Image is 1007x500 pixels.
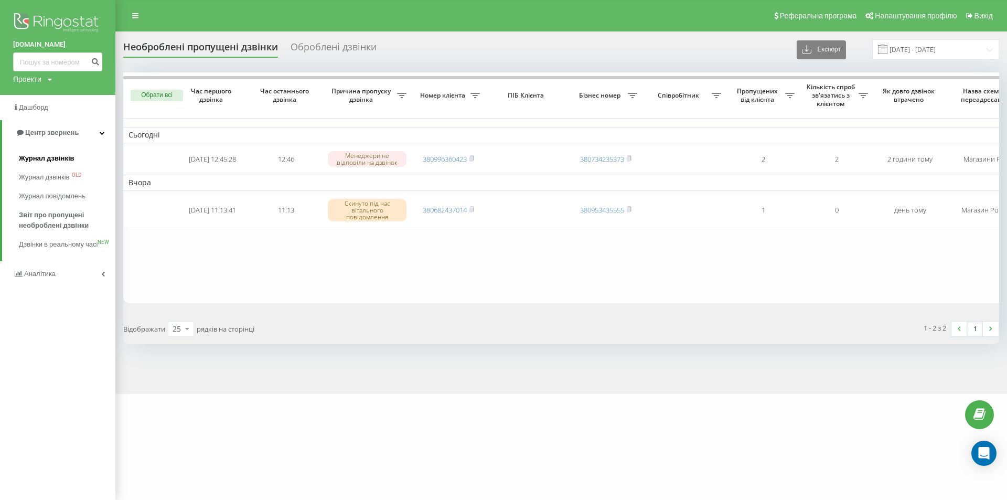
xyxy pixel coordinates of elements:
div: Менеджери не відповіли на дзвінок [328,151,406,167]
a: Журнал повідомлень [19,187,115,206]
span: Відображати [123,324,165,334]
div: Проекти [13,74,41,84]
span: Причина пропуску дзвінка [328,87,397,103]
td: 12:46 [249,145,323,173]
span: Кількість спроб зв'язатись з клієнтом [805,83,859,108]
input: Пошук за номером [13,52,102,71]
div: 1 - 2 з 2 [924,323,946,333]
span: рядків на сторінці [197,324,254,334]
span: Журнал дзвінків [19,153,74,164]
span: Номер клієнта [417,91,470,100]
a: Дзвінки в реальному часіNEW [19,235,115,254]
div: Скинуто під час вітального повідомлення [328,199,406,222]
div: Open Intercom Messenger [971,441,997,466]
a: 380953435555 [580,205,624,215]
a: 1 [967,322,983,336]
span: Журнал повідомлень [19,191,85,201]
span: Звіт про пропущені необроблені дзвінки [19,210,110,231]
a: [DOMAIN_NAME] [13,39,102,50]
td: 1 [726,193,800,228]
span: Аналiтика [24,270,56,278]
div: Оброблені дзвінки [291,41,377,58]
span: Журнал дзвінків [19,172,69,183]
span: Вихід [974,12,993,20]
img: Ringostat logo [13,10,102,37]
button: Обрати всі [131,90,183,101]
span: Бізнес номер [574,91,628,100]
a: Журнал дзвінківOLD [19,168,115,187]
span: Реферальна програма [780,12,857,20]
a: 380996360423 [423,154,467,164]
a: Центр звернень [2,120,115,145]
td: 2 години тому [873,145,947,173]
td: 2 [726,145,800,173]
span: Час першого дзвінка [184,87,241,103]
span: Пропущених від клієнта [732,87,785,103]
span: Дзвінки в реальному часі [19,239,98,250]
td: [DATE] 12:45:28 [176,145,249,173]
td: 11:13 [249,193,323,228]
td: [DATE] 11:13:41 [176,193,249,228]
button: Експорт [797,40,846,59]
div: Необроблені пропущені дзвінки [123,41,278,58]
span: Як довго дзвінок втрачено [882,87,938,103]
td: 2 [800,145,873,173]
span: Час останнього дзвінка [258,87,314,103]
span: ПІБ Клієнта [494,91,560,100]
span: Налаштування профілю [875,12,957,20]
a: 380682437014 [423,205,467,215]
span: Центр звернень [25,129,79,136]
a: Звіт про пропущені необроблені дзвінки [19,206,115,235]
td: 0 [800,193,873,228]
div: 25 [173,324,181,334]
a: 380734235373 [580,154,624,164]
a: Журнал дзвінків [19,149,115,168]
td: день тому [873,193,947,228]
span: Співробітник [648,91,712,100]
span: Дашборд [19,103,48,111]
